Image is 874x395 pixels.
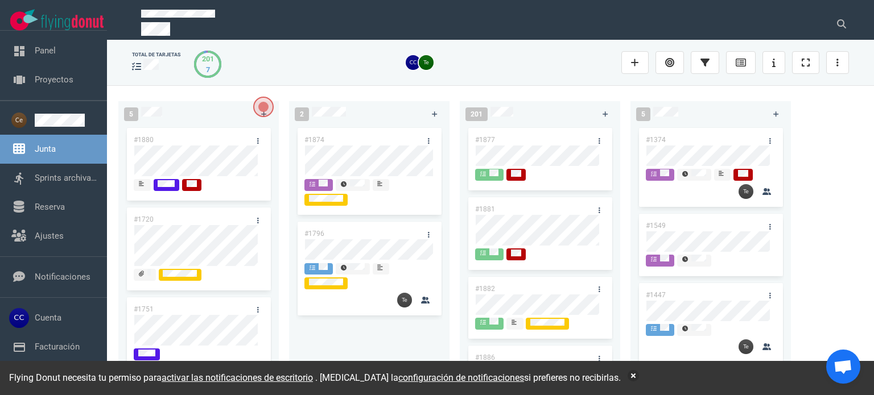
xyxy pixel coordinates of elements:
[315,372,398,383] font: . [MEDICAL_DATA] la
[35,231,64,241] a: Ajustes
[646,291,666,299] a: #1447
[646,136,666,144] a: #1374
[304,136,324,144] a: #1874
[206,65,210,74] font: 7
[419,55,434,70] img: 26
[646,222,666,230] a: #1549
[397,293,412,307] img: 26
[9,372,162,383] font: Flying Donut necesita tu permiso para
[35,45,56,56] a: Panel
[35,342,80,352] a: Facturación
[739,339,753,354] img: 26
[524,372,621,383] font: si prefieres no recibirlas.
[641,110,645,118] font: 5
[202,55,214,63] font: 201
[475,354,495,361] a: #1886
[35,202,65,212] a: Reserva
[826,350,860,384] a: Chat abierto
[129,110,133,118] font: 5
[41,15,104,30] img: Logotipo de texto de Flying Donut
[398,372,524,383] a: configuración de notificaciones
[134,136,154,144] a: #1880
[162,372,313,383] font: activar las notificaciones de escritorio
[134,305,154,313] a: #1751
[35,173,105,183] a: Sprints archivados
[300,110,304,118] font: 2
[304,230,324,238] a: #1796
[475,285,495,293] a: #1882
[739,184,753,199] img: 26
[253,97,274,117] button: Abrir el diálogo
[471,110,483,118] font: 201
[134,215,154,223] a: #1720
[35,144,56,154] a: Junta
[35,74,73,85] a: Proyectos
[475,136,495,144] a: #1877
[132,52,180,57] font: total de tarjetas
[406,55,420,70] img: 26
[475,205,495,213] a: #1881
